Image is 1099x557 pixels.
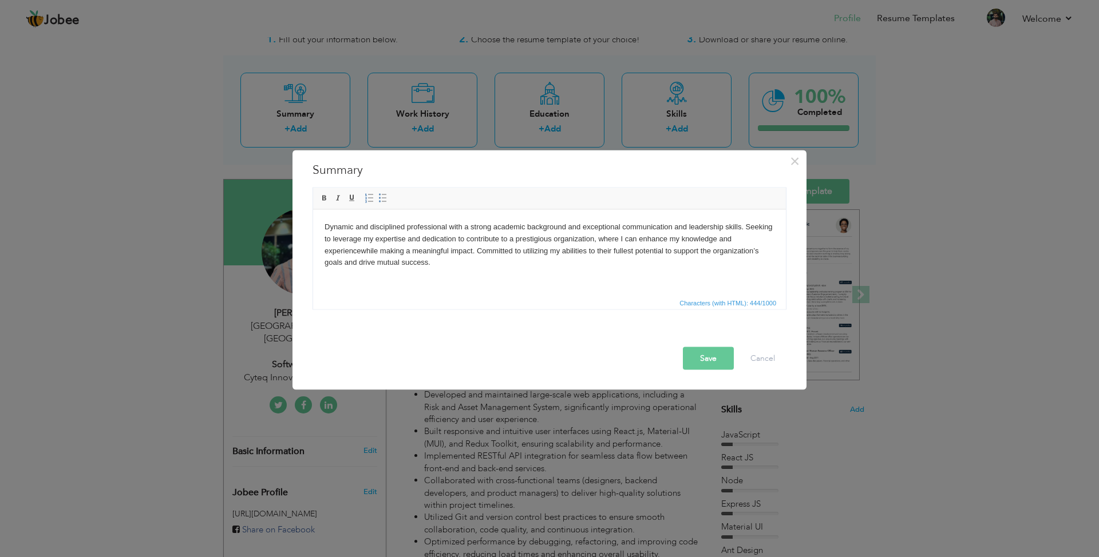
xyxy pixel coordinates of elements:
[346,192,358,205] a: Underline
[332,192,345,205] a: Italic
[318,192,331,205] a: Bold
[790,151,800,172] span: ×
[677,298,778,308] span: Characters (with HTML): 444/1000
[377,192,389,205] a: Insert/Remove Bulleted List
[313,162,786,179] h3: Summary
[785,152,804,170] button: Close
[313,210,786,296] iframe: Rich Text Editor, summaryEditor
[739,347,786,370] button: Cancel
[363,192,375,205] a: Insert/Remove Numbered List
[683,347,734,370] button: Save
[677,298,780,308] div: Statistics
